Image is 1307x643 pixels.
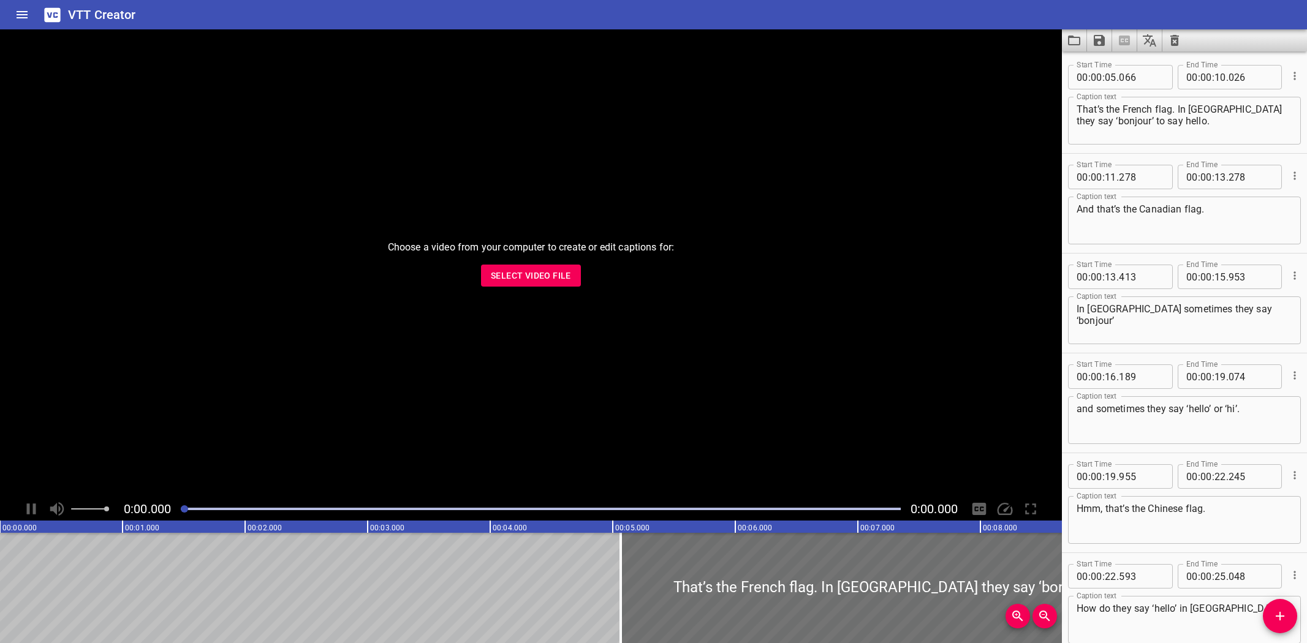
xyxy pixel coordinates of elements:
[124,502,171,516] span: Current Time
[1119,464,1164,489] input: 955
[1200,364,1212,389] input: 00
[1287,68,1303,84] button: Cue Options
[1088,464,1091,489] span: :
[1229,464,1273,489] input: 245
[1214,364,1226,389] input: 19
[1287,367,1303,383] button: Cue Options
[1226,464,1229,489] span: .
[1226,165,1229,189] span: .
[1119,165,1164,189] input: 278
[1287,268,1303,284] button: Cue Options
[1088,564,1091,588] span: :
[1198,265,1200,289] span: :
[1287,559,1301,591] div: Cue Options
[1287,359,1301,391] div: Cue Options
[968,497,991,521] div: Hide/Show Captions
[1077,65,1088,89] input: 00
[1226,65,1229,89] span: .
[1200,65,1212,89] input: 00
[1105,265,1116,289] input: 13
[1287,260,1301,291] div: Cue Options
[1116,165,1119,189] span: .
[248,524,282,532] text: 00:02.000
[1119,564,1164,588] input: 593
[1092,33,1107,48] svg: Save captions to file
[1087,29,1112,51] button: Save captions to file
[1091,364,1102,389] input: 00
[1200,165,1212,189] input: 00
[1167,33,1182,48] svg: Clear captions
[1019,497,1042,521] div: Toggle Full Screen
[1226,564,1229,588] span: .
[1091,564,1102,588] input: 00
[1088,165,1091,189] span: :
[738,524,772,532] text: 00:06.000
[1102,65,1105,89] span: :
[1287,459,1301,491] div: Cue Options
[1102,564,1105,588] span: :
[491,268,571,284] span: Select Video File
[1263,599,1297,633] button: Add Cue
[1105,464,1116,489] input: 19
[1214,265,1226,289] input: 15
[1137,29,1162,51] button: Translate captions
[1062,29,1087,51] button: Load captions from file
[1212,65,1214,89] span: :
[1119,364,1164,389] input: 189
[1102,364,1105,389] span: :
[1119,65,1164,89] input: 066
[1229,65,1273,89] input: 026
[1287,160,1301,192] div: Cue Options
[1105,65,1116,89] input: 05
[1186,65,1198,89] input: 00
[1088,364,1091,389] span: :
[1212,464,1214,489] span: :
[1214,165,1226,189] input: 13
[1091,65,1102,89] input: 00
[1102,464,1105,489] span: :
[1116,364,1119,389] span: .
[1186,464,1198,489] input: 00
[370,524,404,532] text: 00:03.000
[1212,364,1214,389] span: :
[1088,65,1091,89] span: :
[1198,564,1200,588] span: :
[1212,564,1214,588] span: :
[911,502,958,516] span: Video Duration
[1077,603,1292,637] textarea: How do they say ‘hello’ in [GEOGRAPHIC_DATA]?
[1142,33,1157,48] svg: Translate captions
[1105,564,1116,588] input: 22
[1287,567,1303,583] button: Cue Options
[1186,364,1198,389] input: 00
[1077,364,1088,389] input: 00
[1198,464,1200,489] span: :
[2,524,37,532] text: 00:00.000
[1200,564,1212,588] input: 00
[1200,464,1212,489] input: 00
[1077,103,1292,138] textarea: That’s the French flag. In [GEOGRAPHIC_DATA] they say ‘bonjour’ to say hello.
[1212,165,1214,189] span: :
[1112,29,1137,51] span: Select a video in the pane to the left, then you can automatically extract captions.
[1198,65,1200,89] span: :
[983,524,1017,532] text: 00:08.000
[1229,364,1273,389] input: 074
[1067,33,1082,48] svg: Load captions from file
[1200,265,1212,289] input: 00
[1287,60,1301,92] div: Cue Options
[1077,564,1088,588] input: 00
[1102,165,1105,189] span: :
[1186,564,1198,588] input: 00
[1077,203,1292,238] textarea: And that’s the Canadian flag.
[1091,464,1102,489] input: 00
[1287,467,1303,483] button: Cue Options
[1116,265,1119,289] span: .
[181,508,901,510] div: Play progress
[1032,604,1057,628] button: Zoom Out
[125,524,159,532] text: 00:01.000
[1091,265,1102,289] input: 00
[493,524,527,532] text: 00:04.000
[1212,265,1214,289] span: :
[1077,464,1088,489] input: 00
[1116,65,1119,89] span: .
[1116,564,1119,588] span: .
